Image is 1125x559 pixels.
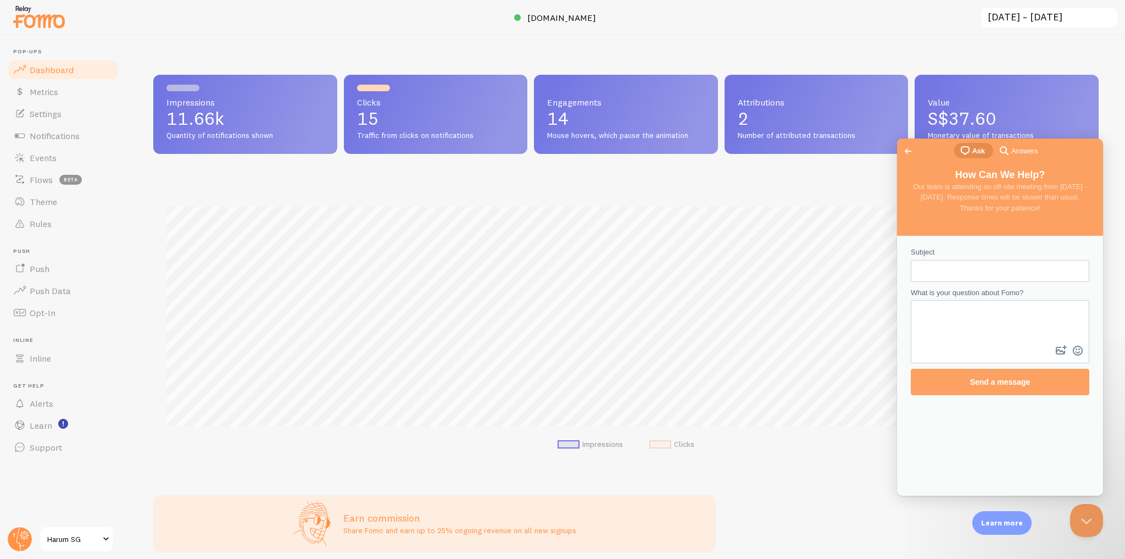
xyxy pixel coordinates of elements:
span: chat-square [62,5,75,19]
span: Impressions [166,98,324,107]
a: Events [7,147,120,169]
button: Emoji Picker [172,203,189,221]
a: Harum SG [40,526,114,552]
iframe: Help Scout Beacon - Live Chat, Contact Form, and Knowledge Base [897,139,1103,496]
a: Theme [7,191,120,213]
li: Impressions [558,440,623,450]
p: Learn more [981,518,1023,528]
textarea: What is your question about Fomo? [15,163,191,204]
span: Pop-ups [13,48,120,56]
a: Dashboard [7,59,120,81]
span: Push [30,263,49,274]
button: Attach a file [156,203,172,221]
span: Events [30,152,57,163]
span: Rules [30,218,52,229]
span: Push Data [30,285,71,296]
span: How Can We Help? [58,31,148,42]
span: Alerts [30,398,53,409]
span: Go back [4,6,18,19]
span: Settings [30,108,62,119]
a: Settings [7,103,120,125]
a: Notifications [7,125,120,147]
span: Attributions [738,98,895,107]
li: Clicks [649,440,694,450]
iframe: Help Scout Beacon - Close [1070,504,1103,537]
span: Push [13,248,120,255]
a: Rules [7,213,120,235]
span: Traffic from clicks on notifications [357,131,515,141]
span: Dashboard [30,64,74,75]
a: Flows beta [7,169,120,191]
p: Share Fomo and earn up to 25% ongoing revenue on all new signups [343,525,576,536]
span: beta [59,175,82,185]
span: Learn [30,420,52,431]
span: Metrics [30,86,58,97]
span: Our team is attending an off-site meeting from [DATE] - [DATE]. Response times will be slower tha... [16,44,190,74]
span: Get Help [13,383,120,390]
svg: <p>Watch New Feature Tutorials!</p> [58,419,68,429]
span: Value [928,98,1085,107]
span: Mouse hovers, which pause the animation [547,131,705,141]
span: Harum SG [47,533,99,546]
button: Send a message [14,230,192,257]
a: Push [7,258,120,280]
span: S$37.60 [928,108,996,129]
p: 14 [547,110,705,128]
p: 15 [357,110,515,128]
a: Metrics [7,81,120,103]
span: Inline [13,337,120,344]
p: 2 [738,110,895,128]
a: Inline [7,347,120,369]
span: Subject [14,109,37,118]
span: Theme [30,196,57,207]
span: Quantity of notifications shown [166,131,324,141]
span: Monetary value of transactions [928,131,1085,141]
span: What is your question about Fomo? [14,150,126,158]
a: Opt-In [7,302,120,324]
a: Alerts [7,392,120,414]
span: Inline [30,353,51,364]
form: Contact form [14,108,192,257]
span: Ask [75,7,88,18]
span: Answers [114,7,141,18]
h3: Earn commission [343,512,576,524]
span: Engagements [547,98,705,107]
span: Notifications [30,130,80,141]
span: Support [30,442,62,453]
img: fomo-relay-logo-orange.svg [12,3,66,31]
a: Learn [7,414,120,436]
a: Push Data [7,280,120,302]
span: Number of attributed transactions [738,131,895,141]
span: search-medium [101,5,114,18]
a: Support [7,436,120,458]
span: Flows [30,174,53,185]
p: 11.66k [166,110,324,128]
div: Learn more [972,511,1032,535]
span: Opt-In [30,307,55,318]
span: Send a message [73,239,133,248]
span: Clicks [357,98,515,107]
